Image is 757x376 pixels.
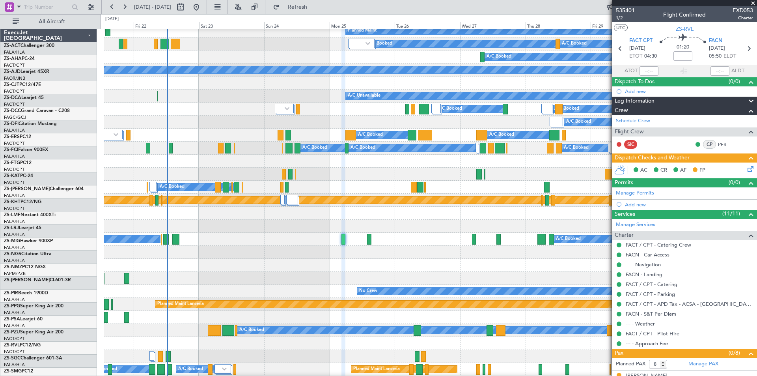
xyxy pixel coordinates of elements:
span: AF [680,166,686,174]
a: FACT / CPT - Pilot Hire [626,330,679,337]
a: ZS-[PERSON_NAME]Challenger 604 [4,187,84,191]
a: --- - Approach Fee [626,340,668,347]
a: ZS-DCCGrand Caravan - C208 [4,108,70,113]
a: ZS-KATPC-24 [4,174,33,178]
a: ZS-KHTPC12/NG [4,200,41,204]
span: (0/8) [729,349,740,357]
div: [DATE] [105,16,119,22]
a: ZS-AHAPC-24 [4,56,35,61]
div: A/C Booked [92,363,117,375]
span: ZS-MIG [4,239,20,243]
span: 04:30 [644,52,657,60]
div: SIC [624,140,637,149]
a: --- - Weather [626,320,655,327]
span: ETOT [629,52,642,60]
div: A/C Booked [562,38,587,50]
a: FACN - S&T Per Diem [626,311,676,317]
span: Services [615,210,635,219]
span: Charter [615,231,634,240]
span: ZS-FCI [4,148,18,152]
span: [DATE] [629,45,645,52]
span: ZS-DCA [4,95,21,100]
span: ZS-LMF [4,213,21,217]
span: ZS-CJT [4,82,19,87]
span: ZS-DFI [4,122,19,126]
span: ZS-NMZ [4,265,22,269]
a: FACT / CPT - Parking [626,291,675,297]
a: ZS-MIGHawker 900XP [4,239,53,243]
a: FALA/HLA [4,362,25,368]
span: ZS-PPG [4,304,20,309]
span: ZS-AHA [4,56,22,61]
a: FALA/HLA [4,153,25,159]
div: A/C Booked [160,181,185,193]
a: PFR [718,141,736,148]
span: (0/0) [729,77,740,86]
a: Schedule Crew [616,117,650,125]
a: Manage Permits [616,189,654,197]
div: Planned Maint Lanseria [157,298,204,310]
span: ZS-PZU [4,330,20,335]
span: ZS-RVL [676,25,694,33]
div: CP [703,140,716,149]
div: Add new [625,201,753,208]
div: Sat 23 [199,22,265,29]
div: Tue 26 [395,22,460,29]
span: Dispatch Checks and Weather [615,153,690,163]
span: 1/2 [616,15,635,21]
div: No Crew [359,285,377,297]
div: Wed 27 [460,22,526,29]
a: Manage PAX [688,360,718,368]
a: FAPM/PZB [4,271,26,277]
a: ZS-LMFNextant 400XTi [4,213,56,217]
a: ZS-ERSPC12 [4,135,31,139]
a: FALA/HLA [4,245,25,251]
input: --:-- [640,66,658,76]
div: A/C Booked [367,38,392,50]
span: ZS-NGS [4,252,21,256]
a: FALA/HLA [4,258,25,264]
a: FALA/HLA [4,49,25,55]
div: Fri 29 [591,22,656,29]
a: ZS-DCALearjet 45 [4,95,44,100]
div: Add new [625,88,753,95]
img: arrow-gray.svg [222,367,227,370]
a: ZS-NGSCitation Ultra [4,252,51,256]
a: ZS-LRJLearjet 45 [4,226,41,230]
a: ZS-[PERSON_NAME]CL601-3R [4,278,71,282]
div: A/C Booked [178,363,203,375]
span: Leg Information [615,97,654,106]
label: Planned PAX [616,360,645,368]
span: Flight Crew [615,127,644,137]
a: --- - Navigation [626,261,661,268]
span: ELDT [723,52,736,60]
div: A/C Booked [489,129,514,141]
span: 01:20 [677,43,689,51]
span: Permits [615,178,633,187]
span: ZS-KAT [4,174,20,178]
a: FACT / CPT - Catering Crew [626,241,691,248]
div: A/C Booked [239,324,264,336]
img: arrow-gray.svg [114,133,118,136]
a: FACT/CPT [4,88,24,94]
span: [DATE] - [DATE] [134,4,171,11]
a: ZS-PZUSuper King Air 200 [4,330,63,335]
span: CR [660,166,667,174]
a: ZS-SGCChallenger 601-3A [4,356,62,361]
a: ZS-PIRBeech 1900D [4,291,48,296]
a: FALA/HLA [4,193,25,198]
a: ZS-PSALearjet 60 [4,317,43,322]
button: All Aircraft [9,15,86,28]
div: Thu 28 [526,22,591,29]
a: FACT / CPT - Catering [626,281,677,288]
a: ZS-FTGPC12 [4,161,32,165]
a: FACT/CPT [4,62,24,68]
span: ZS-ERS [4,135,20,139]
a: FACT / CPT - APD Tax - ACSA - [GEOGRAPHIC_DATA] International FACT / CPT [626,301,753,307]
a: ZS-RVLPC12/NG [4,343,41,348]
div: A/C Booked [564,142,589,154]
span: ZS-AJD [4,69,21,74]
a: FAGC/GCJ [4,114,26,120]
span: ZS-SMG [4,369,22,374]
div: - - [639,141,657,148]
